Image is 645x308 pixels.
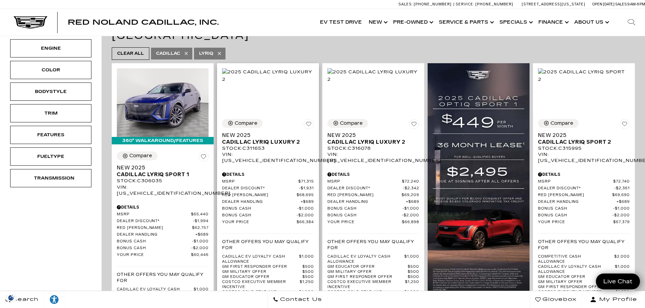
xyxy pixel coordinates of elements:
[406,199,419,205] span: $689
[538,213,612,218] span: Bonus Cash
[117,239,192,244] span: Bonus Cash
[195,232,209,237] span: $689
[117,232,209,237] a: Dealer Handling $689
[222,264,314,269] a: GM First Responder Offer $500
[538,151,630,164] div: VIN: [US_VEHICLE_IDENTIFICATION_NUMBER]
[222,171,314,177] div: Pricing Details - New 2025 Cadillac LYRIQ Luxury 2
[538,275,630,280] a: GM Educator Offer $500
[10,104,91,122] div: TrimTrim
[10,126,91,144] div: FeaturesFeatures
[612,193,630,198] span: $69,690
[615,264,630,275] span: $1,000
[222,239,314,251] p: Other Offers You May Qualify For
[613,206,630,211] span: $1,000
[44,294,64,305] div: Explore your accessibility options
[538,206,613,211] span: Bonus Cash
[10,147,91,166] div: FueltypeFueltype
[117,226,209,231] a: Red [PERSON_NAME] $62,757
[112,137,214,144] div: 360° WalkAround/Features
[365,9,390,36] a: New
[301,199,314,205] span: $689
[222,254,299,264] span: Cadillac EV Loyalty Cash Allowance
[302,264,314,269] span: $500
[222,280,300,290] span: Costco Executive Member Incentive
[404,290,419,300] span: $1,000
[222,193,297,198] span: Red [PERSON_NAME]
[327,68,419,83] img: 2025 Cadillac LYRIQ Luxury 2
[117,204,209,210] div: Pricing Details - New 2025 Cadillac LYRIQ Sport 1
[117,212,191,217] span: MSRP
[222,290,314,300] a: Costco Gold Star and Business Member Incentive $1,000
[3,294,19,301] img: Opt-Out Icon
[405,280,419,290] span: $1,250
[297,193,314,198] span: $68,695
[117,178,209,184] div: Stock : C306035
[117,287,194,297] span: Cadillac EV Loyalty Cash Allowance
[267,291,327,308] a: Contact Us
[222,186,299,191] span: Dealer Discount*
[597,295,637,304] span: My Profile
[222,206,314,211] a: Bonus Cash $1,000
[222,199,301,205] span: Dealer Handling
[222,280,314,290] a: Costco Executive Member Incentive $1,250
[117,68,209,137] img: 2025 Cadillac LYRIQ Sport 1
[327,139,414,145] span: Cadillac LYRIQ Luxury 2
[538,145,630,151] div: Stock : C315995
[327,213,419,218] a: Bonus Cash $2,000
[222,145,314,151] div: Stock : C311653
[222,179,314,184] a: MSRP $71,315
[34,110,68,117] div: Trim
[403,186,419,191] span: $2,342
[475,2,513,6] span: [PHONE_NUMBER]
[68,18,219,26] span: Red Noland Cadillac, Inc.
[222,132,309,139] span: New 2025
[222,132,314,145] a: New 2025Cadillac LYRIQ Luxury 2
[538,254,614,264] span: Competitive Cash Allowance
[222,220,297,225] span: Your Price
[10,295,39,304] span: Search
[614,186,630,191] span: $2,361
[235,120,257,126] div: Compare
[191,212,209,217] span: $65,440
[327,290,419,300] a: Costco Gold Star and Business Member Incentive $1,000
[618,9,645,36] div: Search
[613,220,630,225] span: $67,379
[327,220,419,225] a: Your Price $66,898
[327,264,419,269] a: GM Educator Offer $500
[117,246,191,251] span: Bonus Cash
[222,275,314,280] a: GM Educator Offer $500
[453,2,515,6] a: Service: [PHONE_NUMBER]
[222,139,309,145] span: Cadillac LYRIQ Luxury 2
[404,254,419,264] span: $1,000
[222,213,314,218] a: Bonus Cash $2,000
[340,120,363,126] div: Compare
[327,269,419,275] a: GM Military Offer $500
[538,213,630,218] a: Bonus Cash $2,000
[222,264,302,269] span: GM First Responder Offer
[327,220,402,225] span: Your Price
[541,295,577,304] span: Glovebox
[34,66,68,74] div: Color
[68,19,219,26] a: Red Noland Cadillac, Inc.
[408,264,419,269] span: $500
[538,264,630,275] a: Cadillac EV Loyalty Cash Allowance $1,000
[327,280,419,290] a: Costco Executive Member Incentive $1,250
[156,49,180,58] span: Cadillac
[117,164,209,178] a: New 2025Cadillac LYRIQ Sport 1
[399,2,413,6] span: Sales:
[117,212,209,217] a: MSRP $65,440
[117,253,191,258] span: Your Price
[117,246,209,251] a: Bonus Cash $2,000
[14,16,47,29] a: Cadillac Dark Logo with Cadillac White Text
[402,213,419,218] span: $2,000
[222,68,314,83] img: 2025 Cadillac LYRIQ Luxury 2
[538,199,630,205] a: Dealer Handling $689
[222,269,314,275] a: GM Military Offer $500
[117,271,209,284] p: Other Offers You May Qualify For
[327,179,402,184] span: MSRP
[222,199,314,205] a: Dealer Handling $689
[535,9,571,36] a: Finance
[592,2,615,6] span: Open [DATE]
[327,193,419,198] a: Red [PERSON_NAME] $69,209
[117,49,144,58] span: Clear All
